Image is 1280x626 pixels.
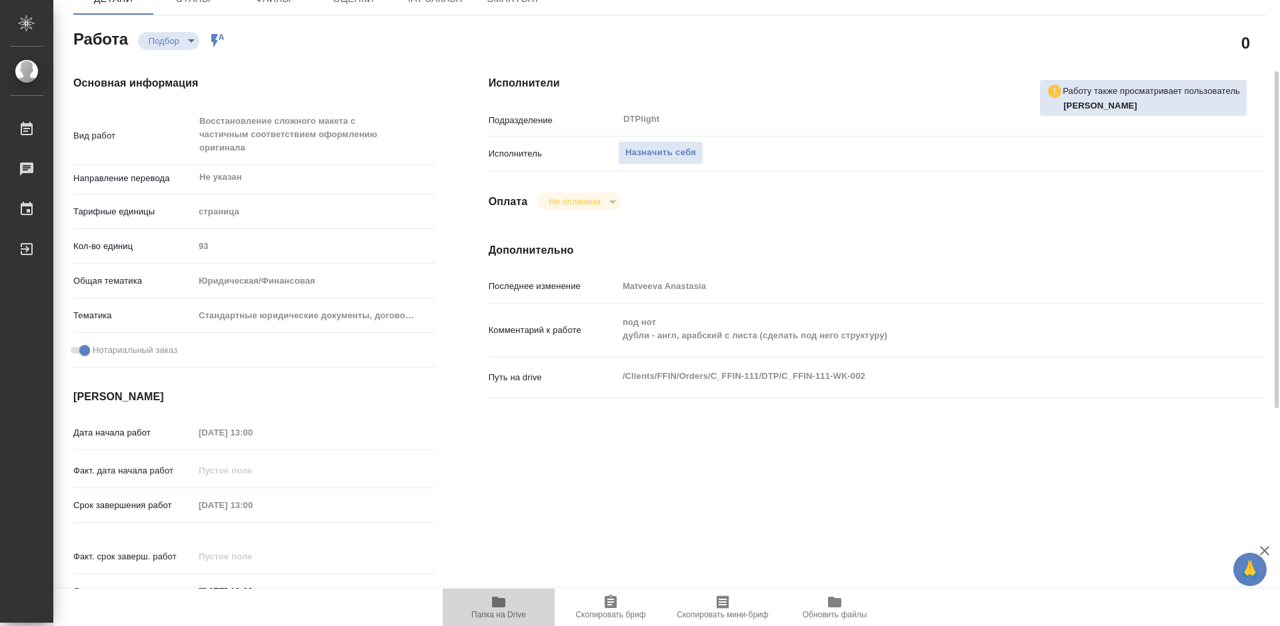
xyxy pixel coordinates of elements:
p: Гузов Марк [1063,99,1240,113]
p: Вид работ [73,129,194,143]
div: Подбор [538,192,620,210]
p: Подразделение [489,114,618,127]
h4: Исполнители [489,75,1265,91]
p: Комментарий к работе [489,324,618,337]
button: Не оплачена [545,196,604,207]
p: Направление перевода [73,172,194,185]
p: Дата начала работ [73,426,194,440]
input: Пустое поле [194,495,311,515]
button: Подбор [145,35,183,47]
input: Пустое поле [194,423,311,442]
h4: Дополнительно [489,242,1265,258]
input: Пустое поле [194,236,435,256]
input: Пустое поле [194,461,311,480]
p: Тематика [73,309,194,322]
span: Назначить себя [625,145,696,160]
span: Папка на Drive [471,610,526,619]
p: Путь на drive [489,371,618,384]
p: Факт. срок заверш. работ [73,550,194,563]
input: Пустое поле [618,276,1201,296]
p: Факт. дата начала работ [73,464,194,477]
p: Кол-во единиц [73,240,194,253]
span: Скопировать мини-бриф [677,610,768,619]
button: Скопировать мини-бриф [667,589,779,626]
button: Скопировать бриф [555,589,667,626]
div: Стандартные юридические документы, договоры, уставы [194,304,435,327]
h2: Работа [73,26,128,50]
textarea: под нот дубли - англ, арабский с листа (сделать под него структуру) [618,311,1201,347]
div: Юридическая/Финансовая [194,270,435,292]
span: Обновить файлы [803,610,867,619]
div: страница [194,200,435,223]
span: Скопировать бриф [575,610,645,619]
p: Срок завершения работ [73,499,194,512]
p: Последнее изменение [489,280,618,293]
h4: Основная информация [73,75,435,91]
span: Нотариальный заказ [93,344,177,357]
p: Исполнитель [489,147,618,160]
p: Работу также просматривает пользователь [1063,85,1240,98]
h2: 0 [1241,31,1250,54]
button: Папка на Drive [443,589,555,626]
p: Общая тематика [73,274,194,288]
textarea: /Clients/FFIN/Orders/C_FFIN-111/DTP/C_FFIN-111-WK-002 [618,365,1201,388]
input: ✎ Введи что-нибудь [194,581,311,601]
h4: [PERSON_NAME] [73,389,435,405]
p: Тарифные единицы [73,205,194,218]
p: Срок завершения услуги [73,585,194,598]
span: 🙏 [1239,555,1261,583]
input: Пустое поле [194,547,311,566]
b: [PERSON_NAME] [1063,101,1137,111]
h4: Оплата [489,194,528,210]
button: Обновить файлы [779,589,891,626]
button: Назначить себя [618,141,703,164]
div: Подбор [138,32,199,50]
button: 🙏 [1233,553,1267,586]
